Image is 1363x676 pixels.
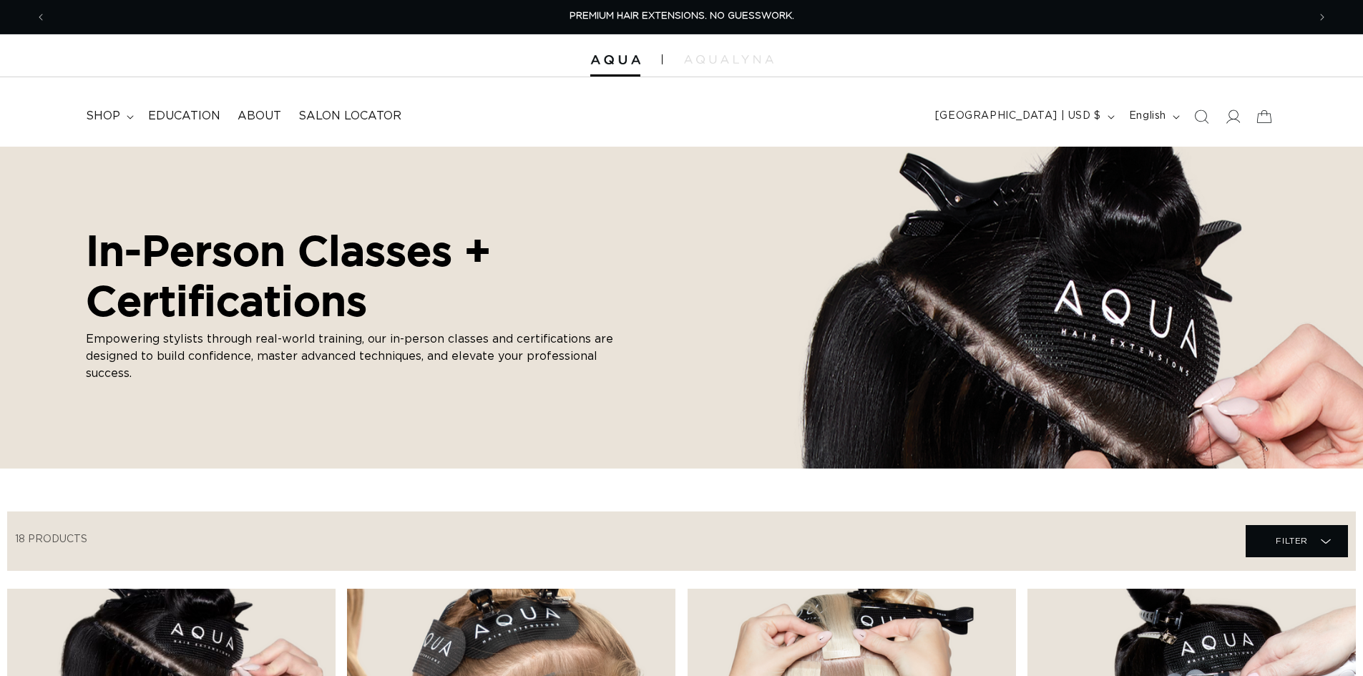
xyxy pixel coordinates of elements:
span: Education [148,109,220,124]
button: Next announcement [1306,4,1338,31]
a: About [229,100,290,132]
img: aqualyna.com [684,55,773,64]
a: Salon Locator [290,100,410,132]
span: shop [86,109,120,124]
h2: In-Person Classes + Certifications [86,225,630,325]
summary: Search [1186,101,1217,132]
button: English [1120,103,1186,130]
span: PREMIUM HAIR EXTENSIONS. NO GUESSWORK. [570,11,794,21]
button: [GEOGRAPHIC_DATA] | USD $ [927,103,1120,130]
span: About [238,109,281,124]
span: English [1129,109,1166,124]
button: Previous announcement [25,4,57,31]
summary: Filter [1246,525,1348,557]
a: Education [140,100,229,132]
span: Salon Locator [298,109,401,124]
summary: shop [77,100,140,132]
span: [GEOGRAPHIC_DATA] | USD $ [935,109,1101,124]
span: Filter [1276,527,1308,554]
p: Empowering stylists through real-world training, our in-person classes and certifications are des... [86,331,630,383]
span: 18 products [15,534,87,544]
img: Aqua Hair Extensions [590,55,640,65]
